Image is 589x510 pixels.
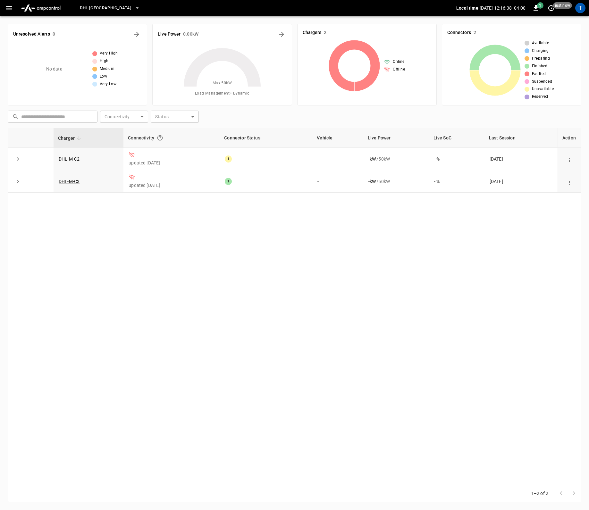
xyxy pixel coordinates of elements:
p: Local time [456,5,478,11]
td: - % [429,170,484,193]
h6: Live Power [158,31,181,38]
p: updated [DATE] [129,160,215,166]
th: Last Session [484,128,558,148]
span: Faulted [532,71,546,77]
div: action cell options [565,178,574,185]
td: - [312,170,363,193]
div: 1 [225,155,232,163]
button: expand row [13,154,23,164]
span: Load Management = Dynamic [195,90,249,97]
td: [DATE] [484,170,558,193]
div: action cell options [565,156,574,162]
th: Action [558,128,581,148]
td: - % [429,148,484,170]
span: 1 [537,2,543,9]
div: Connectivity [128,132,215,144]
p: updated [DATE] [129,182,215,188]
span: Low [100,73,107,80]
p: [DATE] 12:16:38 -04:00 [480,5,526,11]
div: / 50 kW [368,178,424,185]
span: Available [532,40,549,46]
h6: Chargers [303,29,322,36]
p: 1–2 of 2 [531,490,548,497]
a: DHL-M-C3 [59,179,80,184]
button: All Alerts [131,29,142,39]
span: Finished [532,63,548,70]
span: Max. 50 kW [213,80,232,87]
span: Charging [532,48,549,54]
h6: 0.00 kW [183,31,198,38]
span: Offline [393,66,405,73]
div: profile-icon [575,3,585,13]
span: Charger [58,134,83,142]
span: just now [553,2,572,9]
button: expand row [13,177,23,186]
span: Reserved [532,94,548,100]
th: Vehicle [312,128,363,148]
span: High [100,58,109,64]
span: Medium [100,66,114,72]
span: Unavailable [532,86,554,92]
div: / 50 kW [368,156,424,162]
span: Online [393,59,404,65]
span: Preparing [532,55,550,62]
h6: 0 [53,31,55,38]
a: DHL-M-C2 [59,156,80,162]
img: ampcontrol.io logo [18,2,63,14]
p: - kW [368,156,376,162]
h6: Unresolved Alerts [13,31,50,38]
td: - [312,148,363,170]
button: DHL [GEOGRAPHIC_DATA] [77,2,142,14]
span: Suspended [532,79,552,85]
button: set refresh interval [546,3,556,13]
p: - kW [368,178,376,185]
button: Connection between the charger and our software. [154,132,166,144]
h6: 2 [474,29,476,36]
span: DHL [GEOGRAPHIC_DATA] [80,4,131,12]
th: Live SoC [429,128,484,148]
button: Energy Overview [276,29,287,39]
p: No data [46,66,63,72]
th: Live Power [363,128,429,148]
span: Very Low [100,81,116,88]
th: Connector Status [220,128,312,148]
div: 1 [225,178,232,185]
h6: 2 [324,29,326,36]
h6: Connectors [447,29,471,36]
td: [DATE] [484,148,558,170]
span: Very High [100,50,118,57]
